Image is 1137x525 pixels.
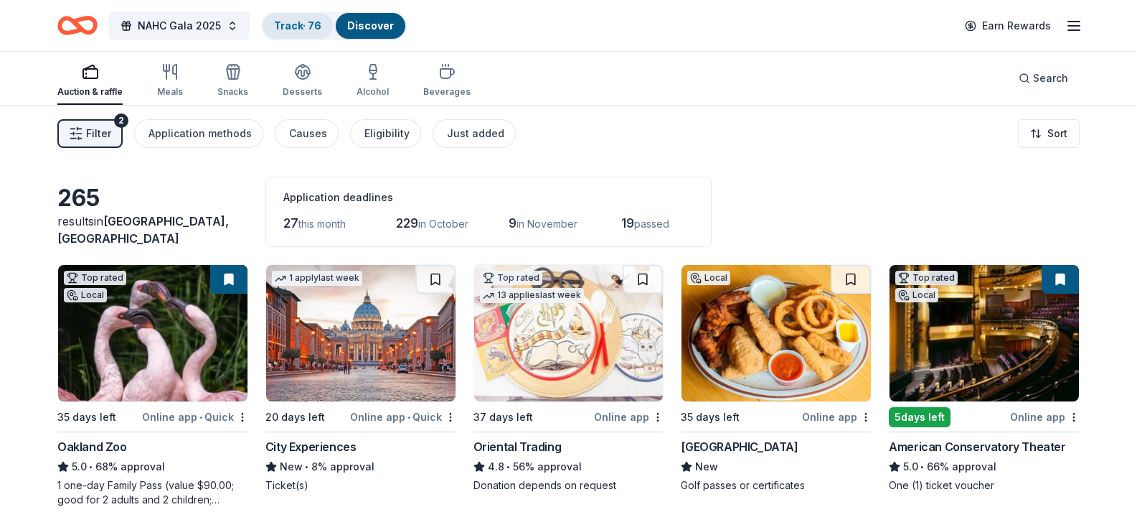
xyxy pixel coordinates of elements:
[1007,64,1080,93] button: Search
[396,215,418,231] span: 229
[895,271,958,285] div: Top rated
[142,408,248,426] div: Online app Quick
[594,408,664,426] div: Online app
[64,288,107,302] div: Local
[473,478,664,493] div: Donation depends on request
[217,86,248,98] div: Snacks
[687,271,730,285] div: Local
[275,119,339,148] button: Causes
[681,438,798,455] div: [GEOGRAPHIC_DATA]
[357,86,389,98] div: Alcohol
[474,265,664,401] img: Image for Oriental Trading
[283,215,298,231] span: 27
[480,271,542,285] div: Top rated
[480,288,584,303] div: 13 applies last week
[148,125,252,142] div: Application methods
[364,125,410,142] div: Eligibility
[89,461,93,473] span: •
[266,265,456,401] img: Image for City Experiences
[1018,119,1080,148] button: Sort
[305,461,308,473] span: •
[1033,70,1068,87] span: Search
[921,461,925,473] span: •
[57,458,248,475] div: 68% approval
[57,9,98,42] a: Home
[889,264,1080,493] a: Image for American Conservatory TheaterTop ratedLocal5days leftOnline appAmerican Conservatory Th...
[57,57,123,105] button: Auction & raffle
[157,57,183,105] button: Meals
[58,265,247,401] img: Image for Oakland Zoo
[57,86,123,98] div: Auction & raffle
[407,412,410,423] span: •
[423,86,471,98] div: Beverages
[57,214,229,246] span: [GEOGRAPHIC_DATA], [GEOGRAPHIC_DATA]
[895,288,938,302] div: Local
[157,86,183,98] div: Meals
[890,265,1079,401] img: Image for American Conservatory Theater
[516,218,577,230] span: in November
[889,478,1080,493] div: One (1) ticket voucher
[433,119,516,148] button: Just added
[138,17,221,34] span: NAHC Gala 2025
[265,458,456,475] div: 8% approval
[956,13,1060,39] a: Earn Rewards
[903,458,918,475] span: 5.0
[473,264,664,493] a: Image for Oriental TradingTop rated13 applieslast week37 days leftOnline appOriental Trading4.8•5...
[473,438,562,455] div: Oriental Trading
[473,409,533,426] div: 37 days left
[114,113,128,128] div: 2
[1010,408,1080,426] div: Online app
[357,57,389,105] button: Alcohol
[57,409,116,426] div: 35 days left
[681,409,740,426] div: 35 days left
[199,412,202,423] span: •
[289,125,327,142] div: Causes
[280,458,303,475] span: New
[72,458,87,475] span: 5.0
[57,438,127,455] div: Oakland Zoo
[57,478,248,507] div: 1 one-day Family Pass (value $90.00; good for 2 adults and 2 children; parking is included)
[265,264,456,493] a: Image for City Experiences1 applylast week20 days leftOnline app•QuickCity ExperiencesNew•8% appr...
[274,19,321,32] a: Track· 76
[681,264,872,493] a: Image for Dublin Ranch GolfLocal35 days leftOnline app[GEOGRAPHIC_DATA]NewGolf passes or certific...
[889,407,950,427] div: 5 days left
[272,271,362,286] div: 1 apply last week
[347,19,394,32] a: Discover
[283,57,322,105] button: Desserts
[418,218,468,230] span: in October
[681,478,872,493] div: Golf passes or certificates
[473,458,664,475] div: 56% approval
[109,11,250,40] button: NAHC Gala 2025
[57,184,248,213] div: 265
[86,125,111,142] span: Filter
[261,11,407,40] button: Track· 76Discover
[423,57,471,105] button: Beverages
[57,213,248,247] div: results
[889,458,1080,475] div: 66% approval
[350,408,456,426] div: Online app Quick
[265,409,325,426] div: 20 days left
[447,125,504,142] div: Just added
[265,478,456,493] div: Ticket(s)
[350,119,421,148] button: Eligibility
[64,271,126,285] div: Top rated
[681,265,871,401] img: Image for Dublin Ranch Golf
[802,408,872,426] div: Online app
[298,218,346,230] span: this month
[1047,125,1067,142] span: Sort
[621,215,634,231] span: 19
[283,86,322,98] div: Desserts
[57,214,229,246] span: in
[134,119,263,148] button: Application methods
[57,119,123,148] button: Filter2
[283,189,694,206] div: Application deadlines
[889,438,1065,455] div: American Conservatory Theater
[695,458,718,475] span: New
[57,264,248,507] a: Image for Oakland ZooTop ratedLocal35 days leftOnline app•QuickOakland Zoo5.0•68% approval1 one-d...
[634,218,669,230] span: passed
[488,458,504,475] span: 4.8
[506,461,510,473] span: •
[217,57,248,105] button: Snacks
[265,438,357,455] div: City Experiences
[509,215,516,231] span: 9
